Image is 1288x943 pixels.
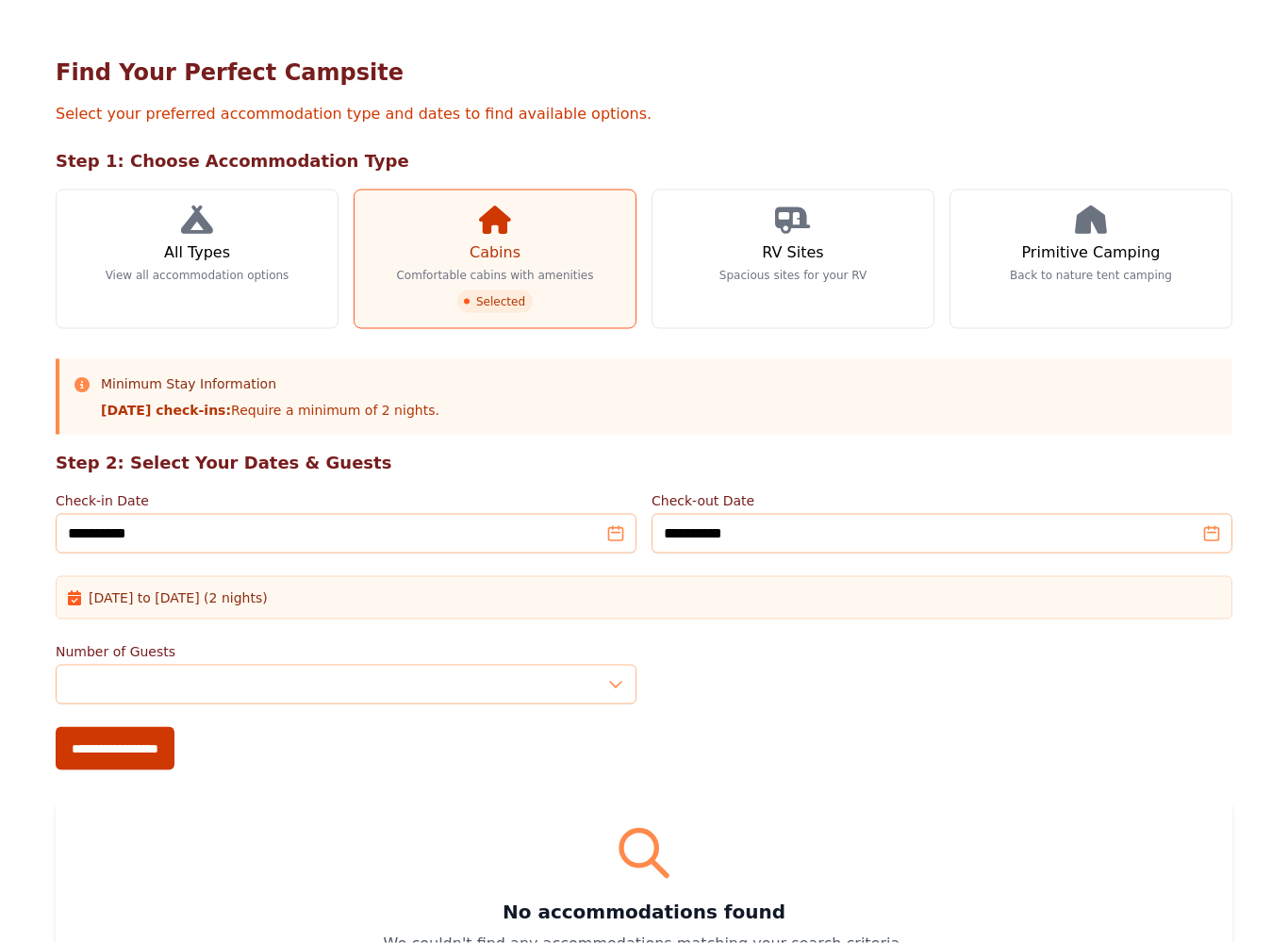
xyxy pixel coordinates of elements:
[78,899,1210,925] h3: No accommodations found
[56,450,1232,476] h2: Step 2: Select Your Dates & Guests
[470,241,520,264] h3: Cabins
[652,190,934,329] a: RV Sites Spacious sites for your RV
[56,642,636,661] label: Number of Guests
[106,268,289,283] p: View all accommodation options
[101,401,439,420] p: Require a minimum of 2 nights.
[457,290,533,313] span: Selected
[89,588,268,607] span: [DATE] to [DATE] (2 nights)
[164,241,230,264] h3: All Types
[396,268,593,283] p: Comfortable cabins with amenities
[101,374,439,393] h3: Minimum Stay Information
[56,58,1232,88] h1: Find Your Perfect Campsite
[762,241,823,264] h3: RV Sites
[1022,241,1161,264] h3: Primitive Camping
[949,190,1232,329] a: Primitive Camping Back to nature tent camping
[1010,268,1172,283] p: Back to nature tent camping
[101,403,231,418] strong: [DATE] check-ins:
[56,148,1232,174] h2: Step 1: Choose Accommodation Type
[652,491,1232,510] label: Check-out Date
[56,103,1232,125] p: Select your preferred accommodation type and dates to find available options.
[354,190,636,329] a: Cabins Comfortable cabins with amenities Selected
[719,268,867,283] p: Spacious sites for your RV
[56,190,339,329] a: All Types View all accommodation options
[56,491,636,510] label: Check-in Date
